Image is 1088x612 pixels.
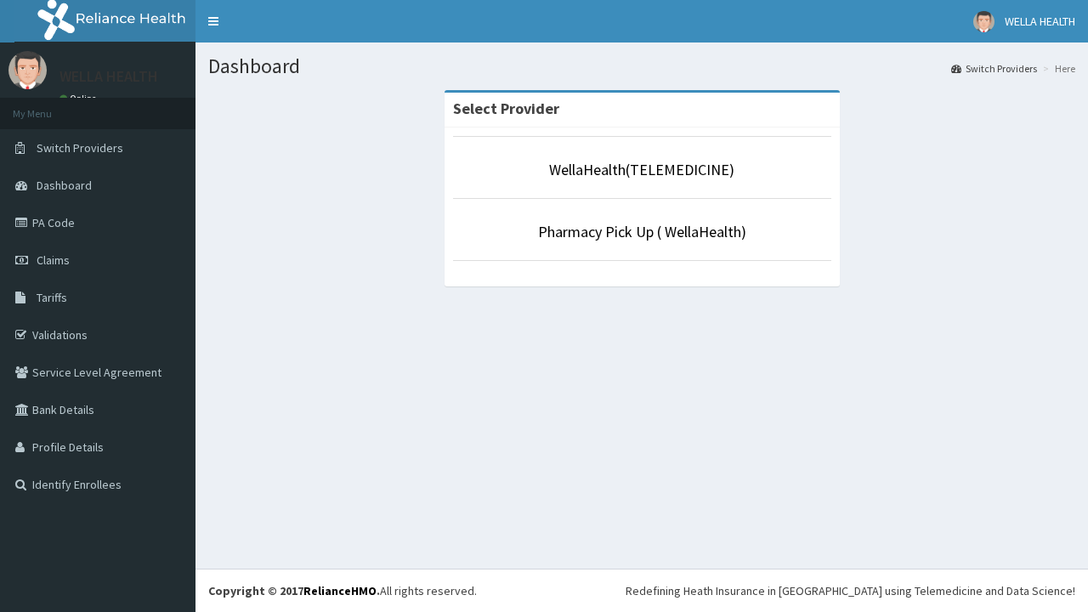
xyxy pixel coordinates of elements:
img: User Image [973,11,994,32]
a: Online [59,93,100,105]
span: Claims [37,252,70,268]
img: User Image [8,51,47,89]
span: Dashboard [37,178,92,193]
li: Here [1039,61,1075,76]
strong: Copyright © 2017 . [208,583,380,598]
strong: Select Provider [453,99,559,118]
a: Switch Providers [951,61,1037,76]
span: Tariffs [37,290,67,305]
a: WellaHealth(TELEMEDICINE) [549,160,734,179]
span: Switch Providers [37,140,123,156]
footer: All rights reserved. [195,569,1088,612]
div: Redefining Heath Insurance in [GEOGRAPHIC_DATA] using Telemedicine and Data Science! [626,582,1075,599]
a: RelianceHMO [303,583,377,598]
span: WELLA HEALTH [1005,14,1075,29]
h1: Dashboard [208,55,1075,77]
p: WELLA HEALTH [59,69,158,84]
a: Pharmacy Pick Up ( WellaHealth) [538,222,746,241]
